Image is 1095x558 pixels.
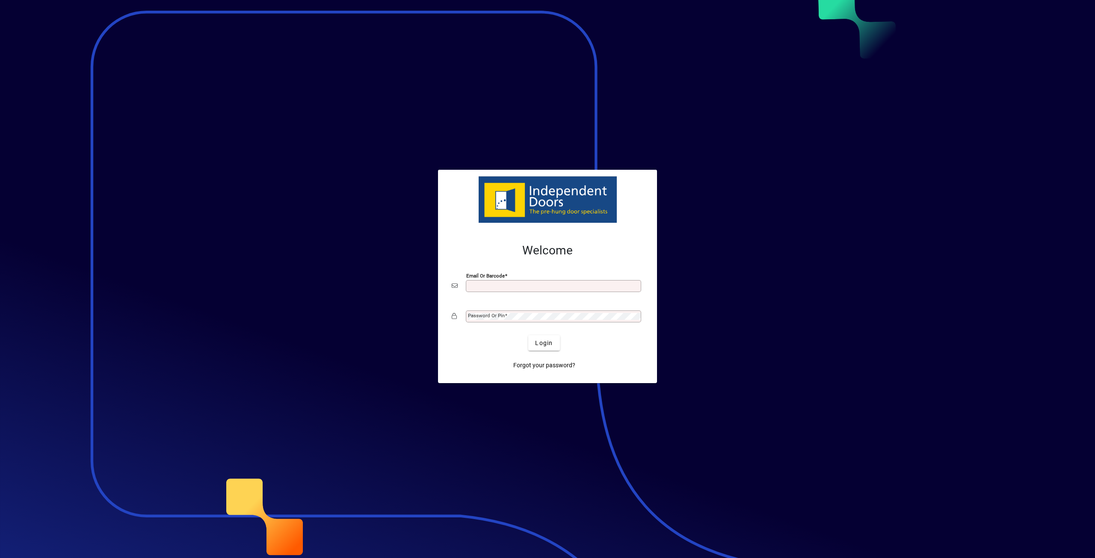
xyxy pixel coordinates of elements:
mat-label: Password or Pin [468,313,505,319]
span: Forgot your password? [513,361,575,370]
a: Forgot your password? [510,357,579,373]
button: Login [528,335,559,351]
span: Login [535,339,553,348]
h2: Welcome [452,243,643,258]
mat-label: Email or Barcode [466,273,505,279]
